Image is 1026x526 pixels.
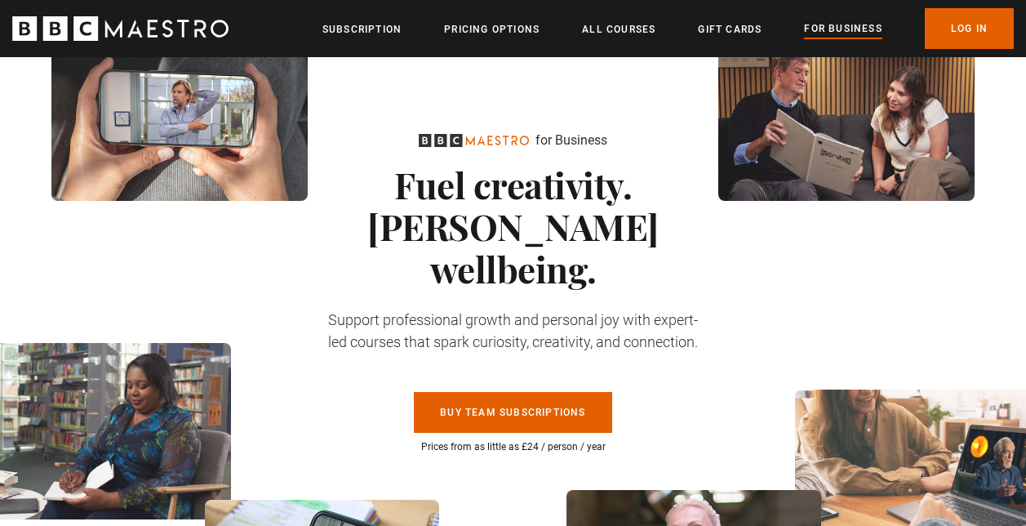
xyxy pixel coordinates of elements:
[419,134,529,147] svg: BBC Maestro
[322,21,402,38] a: Subscription
[12,16,229,41] svg: BBC Maestro
[414,392,611,433] a: Buy Team Subscriptions
[925,8,1014,49] a: Log In
[444,21,540,38] a: Pricing Options
[535,131,607,150] p: for Business
[322,163,705,289] h1: Fuel creativity. [PERSON_NAME] wellbeing.
[582,21,655,38] a: All Courses
[804,20,882,38] a: For business
[322,8,1014,49] nav: Primary
[698,21,762,38] a: Gift Cards
[322,309,705,353] p: Support professional growth and personal joy with expert-led courses that spark curiosity, creati...
[322,439,705,454] p: Prices from as little as £24 / person / year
